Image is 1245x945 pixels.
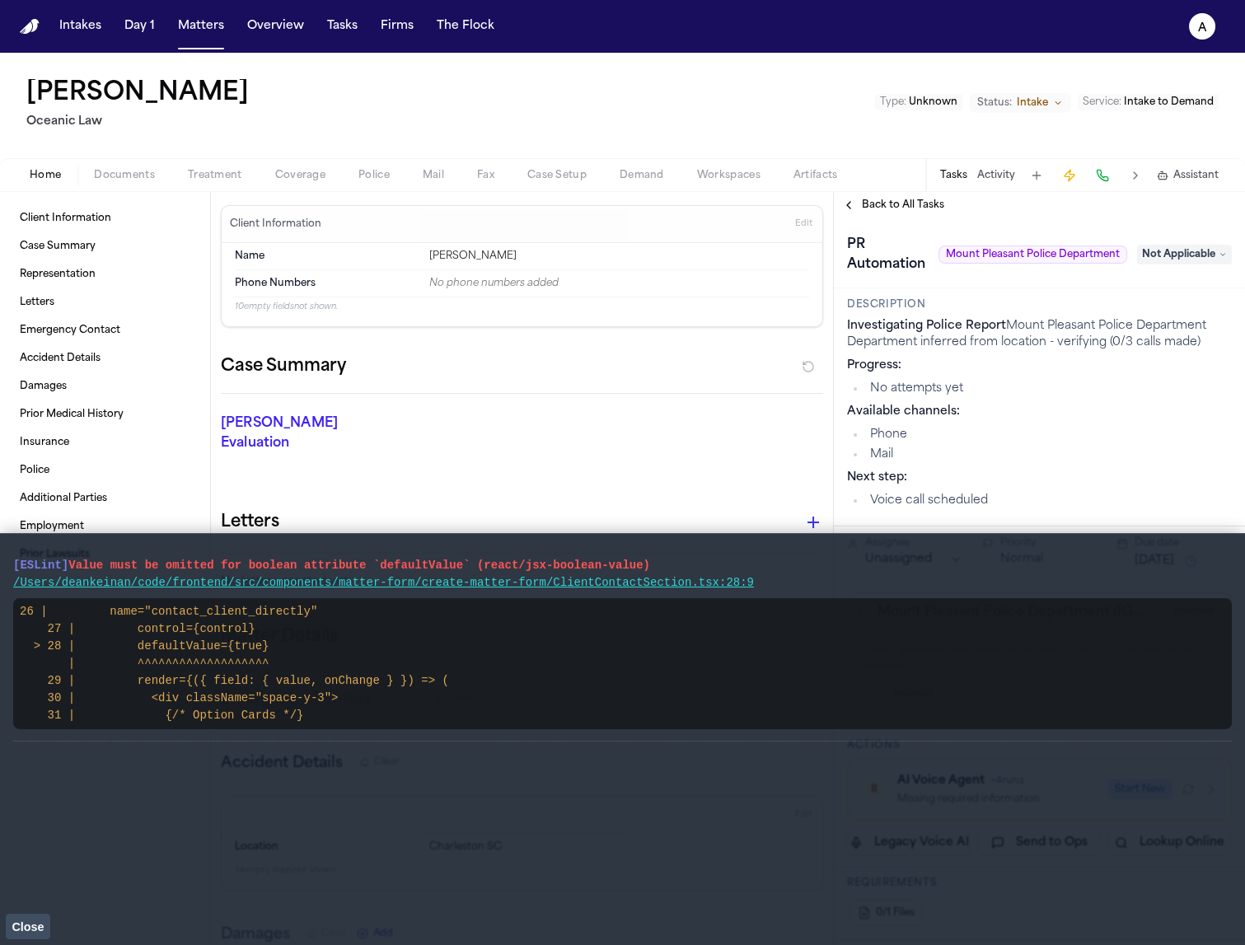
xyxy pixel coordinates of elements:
strong: Next step: [847,471,907,484]
img: Finch Logo [20,19,40,35]
button: Intakes [53,12,108,41]
button: Create Immediate Task [1058,164,1081,187]
button: Assistant [1157,169,1219,182]
button: Make a Call [1091,164,1114,187]
span: Coverage [275,169,325,182]
button: Edit [790,211,817,237]
span: Demand [620,169,664,182]
a: Accident Details [13,345,197,372]
button: Edit matter name [26,79,249,109]
span: Workspaces [697,169,761,182]
a: Home [20,19,40,35]
span: Fax [477,169,494,182]
button: Edit Type: Unknown [875,94,962,110]
span: Intake to Demand [1124,97,1214,107]
a: Case Summary [13,233,197,260]
h3: Client Information [227,218,325,231]
h2: Oceanic Law [26,112,255,132]
li: No attempts yet [865,381,1232,397]
button: Add Task [1025,164,1048,187]
h1: PR Automation [840,232,932,278]
button: Tasks [940,169,967,182]
a: Employment [13,513,197,540]
p: Mount Pleasant Police Department Department inferred from location - verifying (0/3 calls made) [847,318,1232,351]
span: Intake [1017,96,1048,110]
strong: Available channels: [847,405,960,418]
a: Additional Parties [13,485,197,512]
span: Documents [94,169,155,182]
a: Client Information [13,205,197,232]
h1: [PERSON_NAME] [26,79,249,109]
button: Matters [171,12,231,41]
a: Emergency Contact [13,317,197,344]
h1: Letters [221,509,279,536]
button: Day 1 [118,12,161,41]
a: Representation [13,261,197,288]
span: Mail [423,169,444,182]
span: Type : [880,97,906,107]
button: Back to All Tasks [834,199,952,212]
a: Prior Medical History [13,401,197,428]
button: Firms [374,12,420,41]
span: Case Setup [527,169,587,182]
li: Voice call scheduled [865,493,1232,509]
a: Police [13,457,197,484]
a: Damages [13,373,197,400]
li: Mail [865,447,1232,463]
span: Home [30,169,61,182]
span: Treatment [188,169,242,182]
button: Edit Service: Intake to Demand [1078,94,1219,110]
strong: Investigating Police Report [847,320,1006,332]
span: Mount Pleasant Police Department [938,246,1127,264]
span: Status: [977,96,1012,110]
h2: Case Summary [221,353,346,380]
span: Not Applicable [1137,245,1232,264]
button: Change status from Intake [969,93,1071,113]
span: Police [358,169,390,182]
div: No phone numbers added [429,277,809,290]
a: Letters [13,289,197,316]
a: Insurance [13,429,197,456]
span: Artifacts [793,169,838,182]
div: [PERSON_NAME] [429,250,809,263]
span: Service : [1083,97,1121,107]
button: The Flock [430,12,501,41]
span: Back to All Tasks [862,199,944,212]
li: Phone [865,427,1232,443]
span: Unknown [909,97,957,107]
span: Edit [795,218,812,230]
p: 10 empty fields not shown. [235,301,809,313]
button: Activity [977,169,1015,182]
strong: Progress: [847,359,901,372]
button: Tasks [321,12,364,41]
dt: Name [235,250,419,263]
p: [PERSON_NAME] Evaluation [221,414,409,453]
h3: Description [847,298,1232,311]
button: Overview [241,12,311,41]
span: Phone Numbers [235,277,316,290]
span: Assistant [1173,169,1219,182]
